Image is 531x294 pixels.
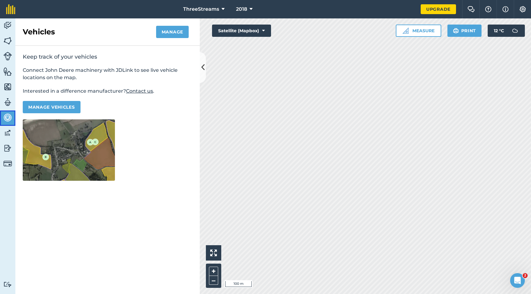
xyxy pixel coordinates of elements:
button: Print [447,25,482,37]
img: svg+xml;base64,PHN2ZyB4bWxucz0iaHR0cDovL3d3dy53My5vcmcvMjAwMC9zdmciIHdpZHRoPSIxNyIgaGVpZ2h0PSIxNy... [502,6,509,13]
button: Satellite (Mapbox) [212,25,271,37]
img: svg+xml;base64,PD94bWwgdmVyc2lvbj0iMS4wIiBlbmNvZGluZz0idXRmLTgiPz4KPCEtLSBHZW5lcmF0b3I6IEFkb2JlIE... [3,128,12,137]
img: svg+xml;base64,PHN2ZyB4bWxucz0iaHR0cDovL3d3dy53My5vcmcvMjAwMC9zdmciIHdpZHRoPSIxOSIgaGVpZ2h0PSIyNC... [453,27,459,34]
span: 12 ° C [494,25,504,37]
img: svg+xml;base64,PD94bWwgdmVyc2lvbj0iMS4wIiBlbmNvZGluZz0idXRmLTgiPz4KPCEtLSBHZW5lcmF0b3I6IEFkb2JlIE... [3,144,12,153]
img: Ruler icon [403,28,409,34]
img: svg+xml;base64,PD94bWwgdmVyc2lvbj0iMS4wIiBlbmNvZGluZz0idXRmLTgiPz4KPCEtLSBHZW5lcmF0b3I6IEFkb2JlIE... [3,281,12,287]
button: – [209,276,218,285]
p: Interested in a difference manufacturer? . [23,87,192,95]
span: 2018 [236,6,247,13]
button: Measure [396,25,441,37]
span: 2 [523,273,528,278]
span: ThreeStreams [183,6,219,13]
button: Manage [156,26,189,38]
button: Manage vehicles [23,101,81,113]
img: svg+xml;base64,PHN2ZyB4bWxucz0iaHR0cDovL3d3dy53My5vcmcvMjAwMC9zdmciIHdpZHRoPSI1NiIgaGVpZ2h0PSI2MC... [3,82,12,91]
img: Four arrows, one pointing top left, one top right, one bottom right and the last bottom left [210,250,217,256]
img: svg+xml;base64,PD94bWwgdmVyc2lvbj0iMS4wIiBlbmNvZGluZz0idXRmLTgiPz4KPCEtLSBHZW5lcmF0b3I6IEFkb2JlIE... [3,98,12,107]
img: A cog icon [519,6,526,12]
p: Connect John Deere machinery with JDLink to see live vehicle locations on the map. [23,67,192,81]
img: svg+xml;base64,PD94bWwgdmVyc2lvbj0iMS4wIiBlbmNvZGluZz0idXRmLTgiPz4KPCEtLSBHZW5lcmF0b3I6IEFkb2JlIE... [3,21,12,30]
img: svg+xml;base64,PHN2ZyB4bWxucz0iaHR0cDovL3d3dy53My5vcmcvMjAwMC9zdmciIHdpZHRoPSI1NiIgaGVpZ2h0PSI2MC... [3,67,12,76]
h2: Keep track of your vehicles [23,53,192,60]
img: Two speech bubbles overlapping with the left bubble in the forefront [467,6,475,12]
button: + [209,267,218,276]
iframe: Intercom live chat [510,273,525,288]
img: A question mark icon [485,6,492,12]
button: 12 °C [488,25,525,37]
h2: Vehicles [23,27,55,37]
img: svg+xml;base64,PD94bWwgdmVyc2lvbj0iMS4wIiBlbmNvZGluZz0idXRmLTgiPz4KPCEtLSBHZW5lcmF0b3I6IEFkb2JlIE... [3,52,12,60]
img: svg+xml;base64,PD94bWwgdmVyc2lvbj0iMS4wIiBlbmNvZGluZz0idXRmLTgiPz4KPCEtLSBHZW5lcmF0b3I6IEFkb2JlIE... [3,113,12,122]
a: Upgrade [421,4,456,14]
a: Contact us [126,88,153,94]
img: fieldmargin Logo [6,4,15,14]
img: svg+xml;base64,PD94bWwgdmVyc2lvbj0iMS4wIiBlbmNvZGluZz0idXRmLTgiPz4KPCEtLSBHZW5lcmF0b3I6IEFkb2JlIE... [509,25,521,37]
img: svg+xml;base64,PD94bWwgdmVyc2lvbj0iMS4wIiBlbmNvZGluZz0idXRmLTgiPz4KPCEtLSBHZW5lcmF0b3I6IEFkb2JlIE... [3,159,12,168]
img: svg+xml;base64,PHN2ZyB4bWxucz0iaHR0cDovL3d3dy53My5vcmcvMjAwMC9zdmciIHdpZHRoPSI1NiIgaGVpZ2h0PSI2MC... [3,36,12,45]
